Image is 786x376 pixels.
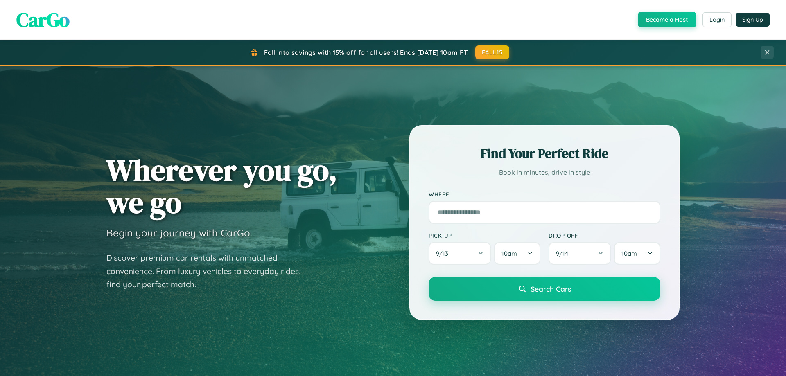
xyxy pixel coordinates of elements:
[429,167,660,178] p: Book in minutes, drive in style
[531,284,571,293] span: Search Cars
[556,250,572,257] span: 9 / 14
[702,12,732,27] button: Login
[614,242,660,265] button: 10am
[638,12,696,27] button: Become a Host
[549,232,660,239] label: Drop-off
[106,251,311,291] p: Discover premium car rentals with unmatched convenience. From luxury vehicles to everyday rides, ...
[264,48,469,56] span: Fall into savings with 15% off for all users! Ends [DATE] 10am PT.
[429,277,660,301] button: Search Cars
[429,242,491,265] button: 9/13
[501,250,517,257] span: 10am
[549,242,611,265] button: 9/14
[429,144,660,162] h2: Find Your Perfect Ride
[106,154,337,218] h1: Wherever you go, we go
[475,45,510,59] button: FALL15
[429,191,660,198] label: Where
[494,242,540,265] button: 10am
[429,232,540,239] label: Pick-up
[16,6,70,33] span: CarGo
[106,227,250,239] h3: Begin your journey with CarGo
[736,13,770,27] button: Sign Up
[436,250,452,257] span: 9 / 13
[621,250,637,257] span: 10am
